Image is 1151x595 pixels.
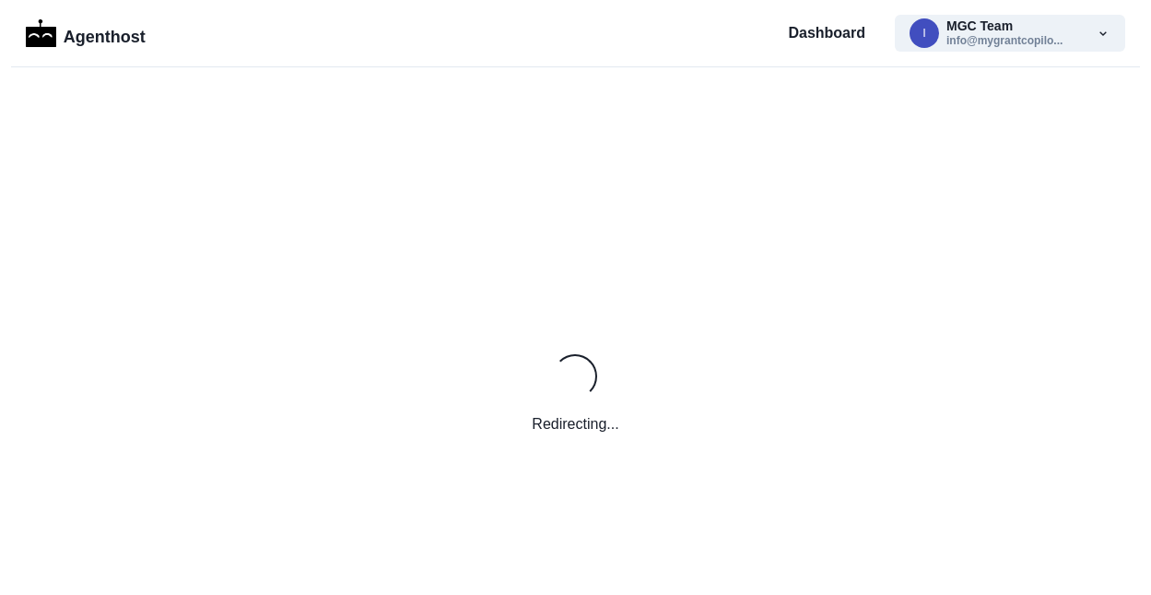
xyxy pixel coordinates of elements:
[895,15,1125,52] button: info@mygrantcopilot.comMGC Teaminfo@mygrantcopilo...
[788,22,865,44] a: Dashboard
[532,413,618,435] p: Redirecting...
[26,18,146,50] a: LogoAgenthost
[64,18,146,50] p: Agenthost
[26,19,56,47] img: Logo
